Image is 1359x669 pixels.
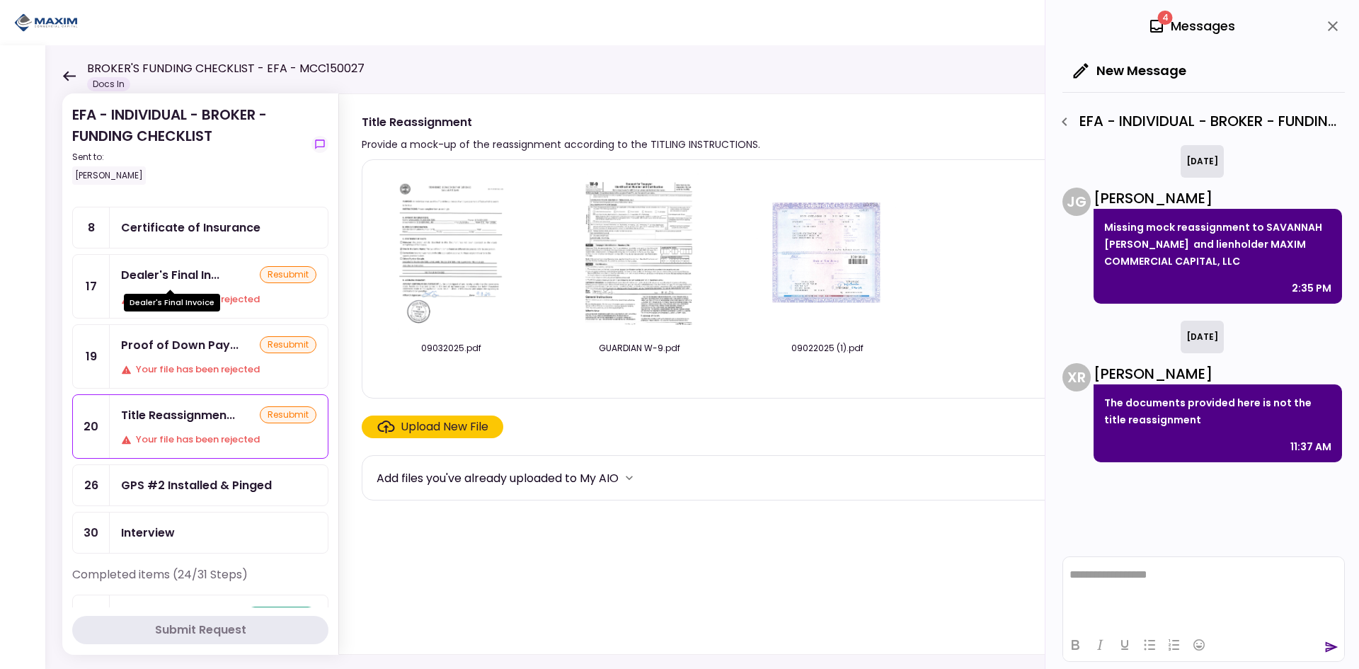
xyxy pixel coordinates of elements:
div: 20 [73,395,110,458]
div: 2:35 PM [1292,280,1331,297]
img: Partner icon [14,12,78,33]
div: GUARDIAN W-9.pdf [565,342,713,355]
div: [DATE] [1181,321,1224,353]
div: Provide a mock-up of the reassignment according to the TITLING INSTRUCTIONS. [362,136,760,153]
div: Dealer's Final Invoice [124,294,220,311]
div: 17 [73,255,110,318]
a: 26GPS #2 Installed & Pinged [72,464,328,506]
button: Submit Request [72,616,328,644]
button: Emojis [1187,635,1211,655]
div: 1 [73,595,110,636]
div: resubmit [260,406,316,423]
div: Messages [1148,16,1235,37]
div: Title Reassignment [121,406,235,424]
div: Upload New File [401,418,488,435]
div: Docs In [87,77,130,91]
div: Your file has been rejected [121,433,316,447]
div: Proof of Down Payment 1 [121,336,239,354]
div: [DATE] [1181,145,1224,178]
button: New Message [1062,52,1198,89]
div: approved [246,607,316,624]
div: Sent to: [72,151,306,164]
p: Missing mock reassignment to SAVANNAH [PERSON_NAME] and lienholder MAXIM COMMERCIAL CAPITAL, LLC [1104,219,1331,270]
div: EFA - INDIVIDUAL - BROKER - FUNDING CHECKLIST [72,104,306,185]
div: EFA Contract [121,607,197,624]
div: 26 [73,465,110,505]
button: Italic [1088,635,1112,655]
div: Submit Request [155,622,246,639]
button: Bold [1063,635,1087,655]
button: Underline [1113,635,1137,655]
a: 30Interview [72,512,328,554]
div: Add files you've already uploaded to My AIO [377,469,619,487]
div: X R [1062,363,1091,391]
div: 19 [73,325,110,388]
div: Certificate of Insurance [121,219,260,236]
a: 17Dealer's Final InvoiceresubmitYour file has been rejected [72,254,328,319]
div: J G [1062,188,1091,216]
div: EFA - INDIVIDUAL - BROKER - FUNDING CHECKLIST - Title Reassignment [1053,110,1345,134]
div: Title Reassignment [362,113,760,131]
div: Interview [121,524,175,542]
div: Dealer's Final Invoice [121,266,219,284]
div: 11:37 AM [1290,438,1331,455]
iframe: Rich Text Area [1063,557,1344,628]
span: 4 [1158,11,1173,25]
div: [PERSON_NAME] [1094,188,1342,209]
div: Your file has been rejected [121,292,316,307]
div: [PERSON_NAME] [1094,363,1342,384]
a: 1EFA Contractapproved [72,595,328,636]
a: 20Title ReassignmentresubmitYour file has been rejected [72,394,328,459]
a: 19Proof of Down Payment 1resubmitYour file has been rejected [72,324,328,389]
div: GPS #2 Installed & Pinged [121,476,272,494]
div: Your file has been rejected [121,362,316,377]
div: resubmit [260,336,316,353]
button: Bullet list [1137,635,1162,655]
button: show-messages [311,136,328,153]
div: [PERSON_NAME] [72,166,146,185]
span: Click here to upload the required document [362,416,503,438]
p: The documents provided here is not the title reassignment [1104,394,1331,428]
a: 8Certificate of Insurance [72,207,328,248]
div: Completed items (24/31 Steps) [72,566,328,595]
button: more [619,467,640,488]
button: close [1321,14,1345,38]
div: resubmit [260,266,316,283]
div: 8 [73,207,110,248]
div: Title ReassignmentProvide a mock-up of the reassignment according to the TITLING INSTRUCTIONS.res... [338,93,1331,655]
h1: BROKER'S FUNDING CHECKLIST - EFA - MCC150027 [87,60,365,77]
button: Numbered list [1162,635,1186,655]
div: 09032025.pdf [377,342,525,355]
div: 30 [73,513,110,553]
button: send [1324,640,1338,654]
div: 09022025 (1).pdf [753,342,902,355]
